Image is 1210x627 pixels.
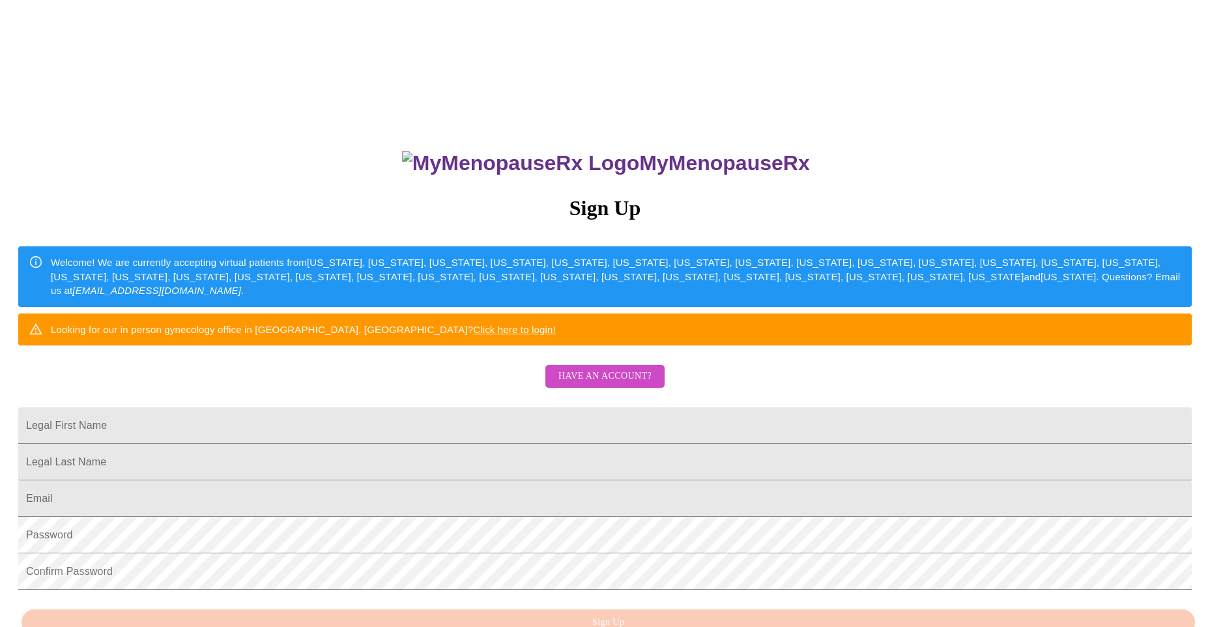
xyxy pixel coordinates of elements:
h3: Sign Up [18,196,1192,220]
img: MyMenopauseRx Logo [402,151,639,175]
button: Have an account? [545,365,665,388]
span: Have an account? [558,368,652,385]
a: Have an account? [542,379,668,390]
a: Click here to login! [473,324,556,335]
h3: MyMenopauseRx [20,151,1192,175]
div: Welcome! We are currently accepting virtual patients from [US_STATE], [US_STATE], [US_STATE], [US... [51,250,1181,302]
em: [EMAIL_ADDRESS][DOMAIN_NAME] [72,285,241,296]
div: Looking for our in person gynecology office in [GEOGRAPHIC_DATA], [GEOGRAPHIC_DATA]? [51,317,556,342]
